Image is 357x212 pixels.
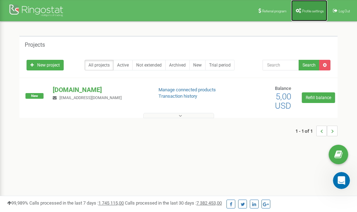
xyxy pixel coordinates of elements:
[27,60,64,70] a: New project
[29,200,124,206] span: Calls processed in the last 7 days :
[165,60,190,70] a: Archived
[85,60,114,70] a: All projects
[262,9,287,13] span: Referral program
[339,9,350,13] span: Log Out
[299,60,319,70] button: Search
[132,60,166,70] a: Not extended
[196,200,222,206] u: 7 382 453,00
[189,60,206,70] a: New
[275,86,291,91] span: Balance
[275,92,291,111] span: 5,00 USD
[98,200,124,206] u: 1 745 115,00
[113,60,133,70] a: Active
[302,9,324,13] span: Profile settings
[7,200,28,206] span: 99,989%
[295,126,316,136] span: 1 - 1 of 1
[302,92,335,103] a: Refill balance
[59,96,122,100] span: [EMAIL_ADDRESS][DOMAIN_NAME]
[159,93,197,99] a: Transaction history
[25,93,44,99] span: New
[25,42,45,48] h5: Projects
[159,87,216,92] a: Manage connected products
[53,85,147,94] p: [DOMAIN_NAME]
[263,60,299,70] input: Search
[333,172,350,189] iframe: Intercom live chat
[295,119,338,143] nav: ...
[205,60,235,70] a: Trial period
[125,200,222,206] span: Calls processed in the last 30 days :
